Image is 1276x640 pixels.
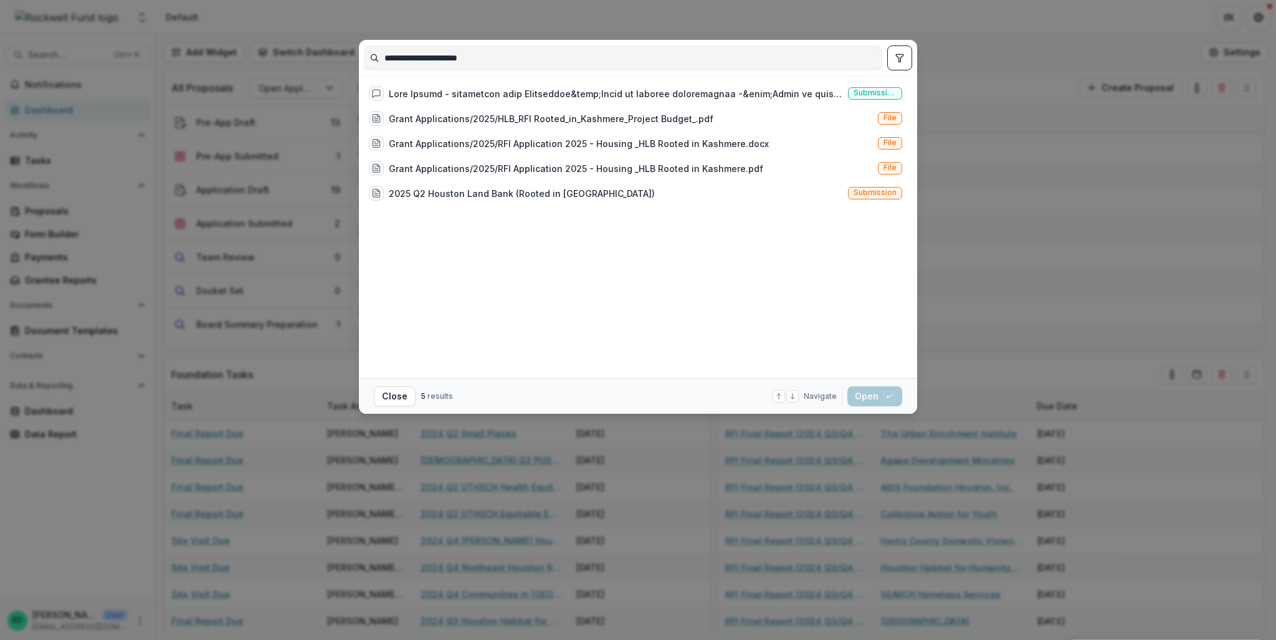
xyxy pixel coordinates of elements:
[374,386,416,406] button: Close
[389,162,763,175] div: Grant Applications/2025/RFI Application 2025 - Housing _HLB Rooted in Kashmere.pdf
[389,137,769,150] div: Grant Applications/2025/RFI Application 2025 - Housing _HLB Rooted in Kashmere.docx
[883,163,897,172] span: File
[854,188,897,197] span: Submission
[389,87,843,100] div: Lore Ipsumd - sitametcon adip Elitseddoe&temp;Incid ut laboree doloremagnaa -&enim;Admin ve quisn...
[427,391,453,401] span: results
[883,113,897,122] span: File
[854,88,897,97] span: Submission comment
[389,112,713,125] div: Grant Applications/2025/HLB_RFI Rooted_in_Kashmere_Project Budget_.pdf
[804,391,837,402] span: Navigate
[887,45,912,70] button: toggle filters
[883,138,897,147] span: File
[847,386,902,406] button: Open
[421,391,426,401] span: 5
[389,187,655,200] div: 2025 Q2 Houston Land Bank (Rooted in [GEOGRAPHIC_DATA])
